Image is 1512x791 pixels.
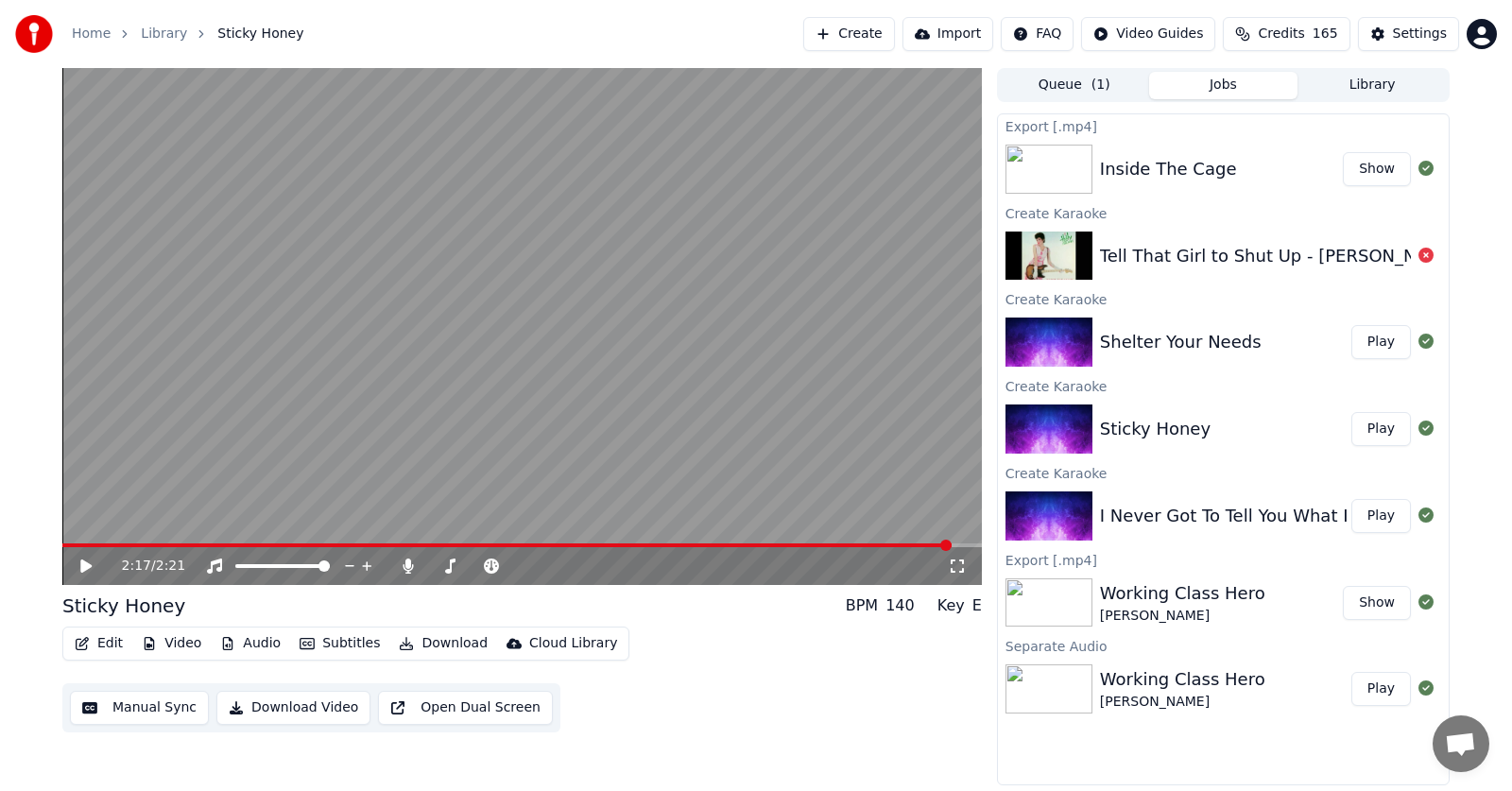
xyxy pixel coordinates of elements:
[846,594,878,617] div: BPM
[1149,72,1298,99] button: Jobs
[141,25,187,43] a: Library
[1100,416,1211,442] div: Sticky Honey
[213,630,288,657] button: Audio
[1100,156,1237,182] div: Inside The Cage
[998,287,1449,310] div: Create Karaoke
[15,15,53,53] img: youka
[937,594,965,617] div: Key
[72,25,111,43] a: Home
[1223,17,1349,51] button: Credits165
[1351,672,1411,706] button: Play
[378,691,553,725] button: Open Dual Screen
[122,557,167,576] div: /
[1343,152,1411,186] button: Show
[885,594,915,617] div: 140
[1091,76,1110,95] span: ( 1 )
[1433,715,1489,772] div: Open chat
[972,594,982,617] div: E
[62,593,185,619] div: Sticky Honey
[292,630,387,657] button: Subtitles
[803,17,895,51] button: Create
[1313,25,1338,43] span: 165
[134,630,209,657] button: Video
[1351,412,1411,446] button: Play
[391,630,495,657] button: Download
[902,17,993,51] button: Import
[1100,693,1265,712] div: [PERSON_NAME]
[998,461,1449,484] div: Create Karaoke
[998,114,1449,137] div: Export [.mp4]
[1358,17,1459,51] button: Settings
[122,557,151,576] span: 2:17
[216,691,370,725] button: Download Video
[1393,25,1447,43] div: Settings
[998,201,1449,224] div: Create Karaoke
[1258,25,1304,43] span: Credits
[998,374,1449,397] div: Create Karaoke
[1343,586,1411,620] button: Show
[1100,607,1265,626] div: [PERSON_NAME]
[70,691,209,725] button: Manual Sync
[1100,329,1262,355] div: Shelter Your Needs
[1100,666,1265,693] div: Working Class Hero
[998,634,1449,657] div: Separate Audio
[998,548,1449,571] div: Export [.mp4]
[1081,17,1215,51] button: Video Guides
[1001,17,1074,51] button: FAQ
[1000,72,1149,99] button: Queue
[67,630,130,657] button: Edit
[1100,580,1265,607] div: Working Class Hero
[156,557,185,576] span: 2:21
[1351,325,1411,359] button: Play
[1351,499,1411,533] button: Play
[1100,503,1442,529] div: I Never Got To Tell You What I Wanted To
[72,25,303,43] nav: breadcrumb
[1297,72,1447,99] button: Library
[217,25,303,43] span: Sticky Honey
[529,634,617,653] div: Cloud Library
